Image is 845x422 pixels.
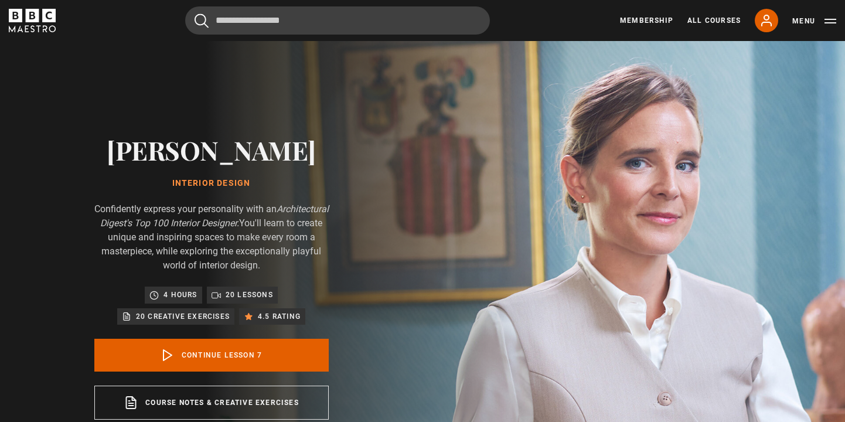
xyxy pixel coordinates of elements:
input: Search [185,6,490,35]
a: Continue lesson 7 [94,339,329,372]
p: 20 lessons [226,289,273,301]
button: Submit the search query [195,13,209,28]
p: 20 creative exercises [136,311,230,322]
a: Course notes & creative exercises [94,386,329,420]
a: All Courses [687,15,741,26]
a: Membership [620,15,673,26]
h2: [PERSON_NAME] [94,135,329,165]
p: 4 hours [163,289,197,301]
svg: BBC Maestro [9,9,56,32]
button: Toggle navigation [792,15,836,27]
p: 4.5 rating [258,311,301,322]
h1: Interior Design [94,179,329,188]
i: Architectural Digest's Top 100 Interior Designer. [100,203,329,229]
p: Confidently express your personality with an You'll learn to create unique and inspiring spaces t... [94,202,329,273]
